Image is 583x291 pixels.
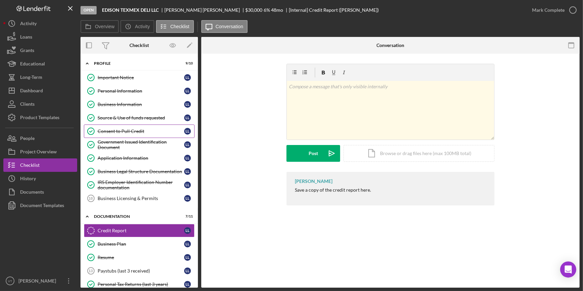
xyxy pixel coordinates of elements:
[201,20,248,33] button: Conversation
[84,71,195,84] a: Important NoticeLL
[184,114,191,121] div: L L
[94,214,176,219] div: Documentation
[184,195,191,202] div: L L
[84,111,195,125] a: Source & Use of funds requestedLL
[81,6,97,14] div: Open
[84,84,195,98] a: Personal InformationLL
[89,196,93,200] tspan: 10
[295,179,332,184] div: [PERSON_NAME]
[525,3,580,17] button: Mark Complete
[20,30,32,45] div: Loans
[84,125,195,138] a: Consent to Pull CreditLL
[20,57,45,72] div: Educational
[560,261,576,278] div: Open Intercom Messenger
[3,145,77,158] button: Project Overview
[3,199,77,212] button: Document Templates
[3,84,77,97] button: Dashboard
[84,98,195,111] a: Business InformationLL
[84,237,195,251] a: Business PlanLL
[84,178,195,192] a: IRS Employer Identification Number documentationLL
[289,7,379,13] div: [Internal] Credit Report ([PERSON_NAME])
[98,180,184,190] div: IRS Employer Identification Number documentation
[20,111,59,126] div: Product Templates
[184,141,191,148] div: L L
[98,282,184,287] div: Personal Tax Returns (last 3 years)
[98,169,184,174] div: Business Legal Structure Documentation
[98,139,184,150] div: Government Issued Identification Document
[95,24,114,29] label: Overview
[3,185,77,199] button: Documents
[184,74,191,81] div: L L
[20,70,42,86] div: Long-Term
[3,30,77,44] a: Loans
[81,20,119,33] button: Overview
[3,274,77,288] button: VT[PERSON_NAME]
[3,132,77,145] button: People
[98,102,184,107] div: Business Information
[98,268,184,274] div: Paystubs (last 3 received)
[98,155,184,161] div: Application Information
[84,264,195,278] a: 13Paystubs (last 3 received)LL
[3,97,77,111] button: Clients
[84,192,195,205] a: 10Business Licensing & PermitsLL
[84,251,195,264] a: ResumeLL
[532,3,565,17] div: Mark Complete
[184,268,191,274] div: L L
[98,88,184,94] div: Personal Information
[98,129,184,134] div: Consent to Pull Credit
[295,187,371,193] div: Save a copy of the credit report here.
[129,43,149,48] div: Checklist
[135,24,150,29] label: Activity
[184,241,191,247] div: L L
[3,44,77,57] button: Grants
[184,227,191,234] div: L L
[89,269,93,273] tspan: 13
[184,88,191,94] div: L L
[184,182,191,188] div: L L
[3,57,77,70] button: Educational
[3,17,77,30] button: Activity
[20,145,57,160] div: Project Overview
[98,255,184,260] div: Resume
[3,111,77,124] button: Product Templates
[3,70,77,84] a: Long-Term
[3,172,77,185] a: History
[184,168,191,175] div: L L
[20,97,35,112] div: Clients
[164,7,246,13] div: [PERSON_NAME] [PERSON_NAME]
[271,7,283,13] div: 48 mo
[184,101,191,108] div: L L
[20,158,40,174] div: Checklist
[8,279,12,283] text: VT
[264,7,270,13] div: 6 %
[98,196,184,201] div: Business Licensing & Permits
[3,158,77,172] button: Checklist
[156,20,194,33] button: Checklist
[20,185,44,200] div: Documents
[20,132,35,147] div: People
[98,115,184,120] div: Source & Use of funds requested
[98,241,184,247] div: Business Plan
[184,254,191,261] div: L L
[184,281,191,288] div: L L
[20,199,64,214] div: Document Templates
[94,61,176,65] div: Profile
[98,228,184,233] div: Credit Report
[17,274,60,289] div: [PERSON_NAME]
[84,165,195,178] a: Business Legal Structure DocumentationLL
[84,224,195,237] a: Credit ReportLL
[20,17,37,32] div: Activity
[20,44,34,59] div: Grants
[84,151,195,165] a: Application InformationLL
[170,24,190,29] label: Checklist
[184,128,191,135] div: L L
[84,138,195,151] a: Government Issued Identification DocumentLL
